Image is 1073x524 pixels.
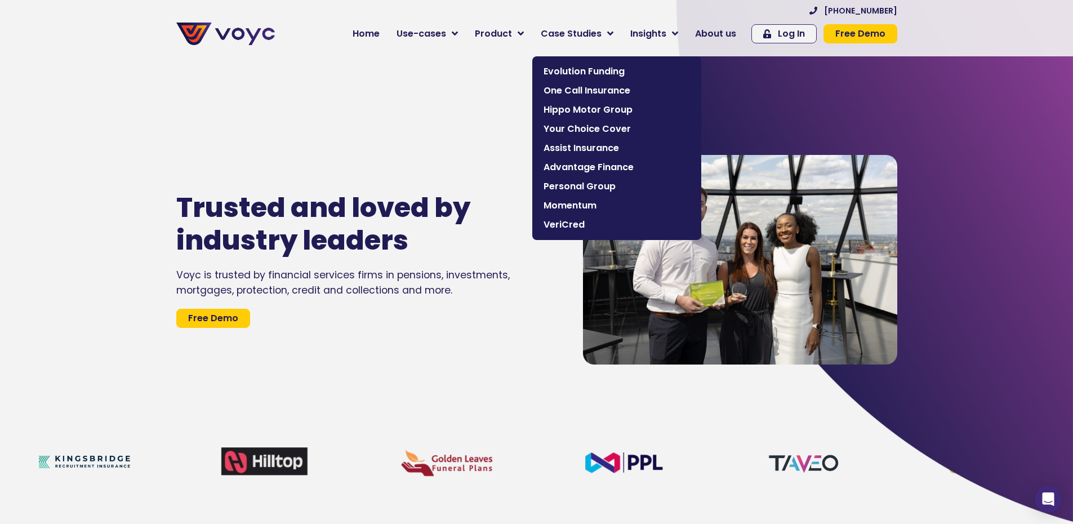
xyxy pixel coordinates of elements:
a: Log In [751,24,817,43]
span: Product [475,27,512,41]
a: Your Choice Cover [538,119,696,139]
h1: Trusted and loved by industry leaders [176,192,515,256]
a: Personal Group [538,177,696,196]
span: [PHONE_NUMBER] [824,7,897,15]
span: Free Demo [835,29,885,38]
span: Hippo Motor Group [544,103,690,117]
a: Hippo Motor Group [538,100,696,119]
span: Insights [630,27,666,41]
a: Use-cases [388,23,466,45]
span: Assist Insurance [544,141,690,155]
span: Evolution Funding [544,65,690,78]
a: Home [344,23,388,45]
div: Open Intercom Messenger [1035,486,1062,513]
span: Advantage Finance [544,161,690,174]
a: Case Studies [532,23,622,45]
a: Product [466,23,532,45]
span: Log In [778,29,805,38]
a: Free Demo [823,24,897,43]
span: VeriCred [544,218,690,232]
a: VeriCred [538,215,696,234]
a: Free Demo [176,309,250,328]
img: voyc-full-logo [176,23,275,45]
span: Home [353,27,380,41]
span: One Call Insurance [544,84,690,97]
a: Momentum [538,196,696,215]
span: About us [695,27,736,41]
a: Evolution Funding [538,62,696,81]
span: Personal Group [544,180,690,193]
a: Insights [622,23,687,45]
a: About us [687,23,745,45]
a: Assist Insurance [538,139,696,158]
a: Advantage Finance [538,158,696,177]
span: Momentum [544,199,690,212]
span: Your Choice Cover [544,122,690,136]
a: One Call Insurance [538,81,696,100]
a: [PHONE_NUMBER] [809,7,897,15]
div: Voyc is trusted by financial services firms in pensions, investments, mortgages, protection, cred... [176,268,549,297]
span: Use-cases [397,27,446,41]
span: Free Demo [188,314,238,323]
span: Case Studies [541,27,602,41]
